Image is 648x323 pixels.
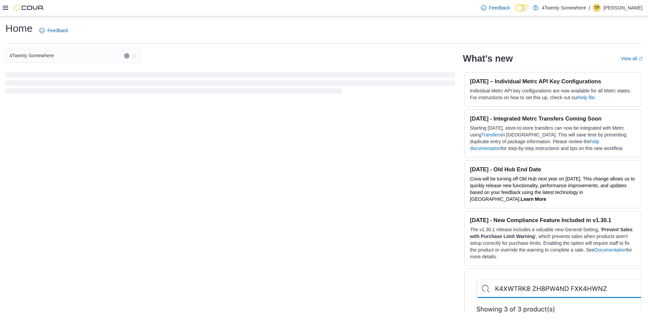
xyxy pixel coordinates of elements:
[5,22,33,35] h1: Home
[604,4,643,12] p: [PERSON_NAME]
[37,24,71,37] a: Feedback
[639,57,643,61] svg: External link
[470,139,599,151] a: help documentation
[594,247,626,253] a: Documentation
[47,27,68,34] span: Feedback
[131,53,137,59] button: Open list of options
[463,53,513,64] h2: What's new
[470,125,635,152] p: Starting [DATE], store-to-store transfers can now be integrated with Metrc using in [GEOGRAPHIC_D...
[14,4,44,11] img: Cova
[521,196,546,202] a: Learn More
[124,53,129,59] button: Clear input
[470,166,635,173] h3: [DATE] - Old Hub End Date
[515,4,529,12] input: Dark Mode
[579,95,595,100] a: help file
[9,51,54,60] span: 4Twenty Somewhere
[470,87,635,101] p: Individual Metrc API key configurations are now available for all Metrc states. For instructions ...
[470,115,635,122] h3: [DATE] - Integrated Metrc Transfers Coming Soon
[5,73,455,95] span: Loading
[489,4,510,11] span: Feedback
[470,176,635,202] span: Cova will be turning off Old Hub next year on [DATE]. This change allows us to quickly release ne...
[481,132,501,137] a: Transfers
[593,4,601,12] div: Tyler Pallotta
[470,217,635,223] h3: [DATE] - New Compliance Feature Included in v1.30.1
[470,226,635,260] p: The v1.30.1 release includes a valuable new General Setting, ' ', which prevents sales when produ...
[621,56,643,61] a: View allExternal link
[594,4,599,12] span: TP
[589,4,590,12] p: |
[478,1,512,15] a: Feedback
[470,227,633,239] strong: Prevent Sales with Purchase Limit Warning
[542,4,586,12] p: 4Twenty Somewhere
[470,78,635,85] h3: [DATE] – Individual Metrc API Key Configurations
